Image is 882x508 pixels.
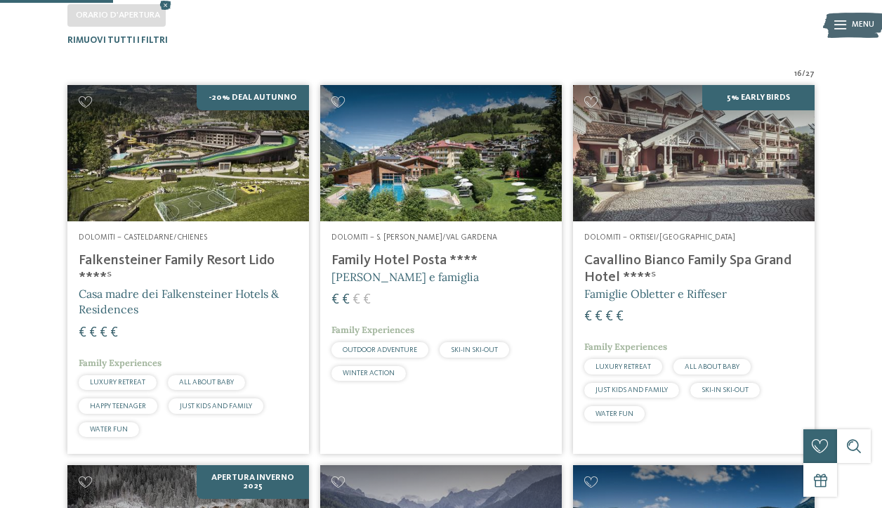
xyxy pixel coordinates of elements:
[343,370,395,377] span: WINTER ACTION
[802,69,805,80] span: /
[702,386,749,393] span: SKI-IN SKI-OUT
[363,293,371,307] span: €
[685,363,739,370] span: ALL ABOUT BABY
[342,293,350,307] span: €
[331,252,551,269] h4: Family Hotel Posta ****
[573,85,815,454] a: Cercate un hotel per famiglie? Qui troverete solo i migliori! 5% Early Birds Dolomiti – Ortisei/[...
[584,287,727,301] span: Famiglie Obletter e Riffeser
[90,426,128,433] span: WATER FUN
[595,386,668,393] span: JUST KIDS AND FAMILY
[90,379,145,386] span: LUXURY RETREAT
[331,233,497,242] span: Dolomiti – S. [PERSON_NAME]/Val Gardena
[573,85,815,221] img: Family Spa Grand Hotel Cavallino Bianco ****ˢ
[605,310,613,324] span: €
[584,233,735,242] span: Dolomiti – Ortisei/[GEOGRAPHIC_DATA]
[90,403,146,410] span: HAPPY TEENAGER
[353,293,360,307] span: €
[331,270,479,284] span: [PERSON_NAME] e famiglia
[584,341,667,353] span: Family Experiences
[79,357,162,369] span: Family Experiences
[79,326,86,340] span: €
[79,252,298,286] h4: Falkensteiner Family Resort Lido ****ˢ
[595,410,633,417] span: WATER FUN
[67,85,309,454] a: Cercate un hotel per famiglie? Qui troverete solo i migliori! -20% Deal Autunno Dolomiti – Castel...
[805,69,815,80] span: 27
[595,310,603,324] span: €
[76,11,160,20] span: Orario d'apertura
[179,379,234,386] span: ALL ABOUT BABY
[320,85,562,221] img: Cercate un hotel per famiglie? Qui troverete solo i migliori!
[320,85,562,454] a: Cercate un hotel per famiglie? Qui troverete solo i migliori! Dolomiti – S. [PERSON_NAME]/Val Gar...
[67,85,309,221] img: Cercate un hotel per famiglie? Qui troverete solo i migliori!
[584,310,592,324] span: €
[343,346,417,353] span: OUTDOOR ADVENTURE
[79,287,279,316] span: Casa madre dei Falkensteiner Hotels & Residences
[584,252,803,286] h4: Cavallino Bianco Family Spa Grand Hotel ****ˢ
[89,326,97,340] span: €
[331,324,414,336] span: Family Experiences
[616,310,624,324] span: €
[331,293,339,307] span: €
[180,403,252,410] span: JUST KIDS AND FAMILY
[110,326,118,340] span: €
[595,363,651,370] span: LUXURY RETREAT
[67,36,168,45] span: Rimuovi tutti i filtri
[100,326,107,340] span: €
[79,233,207,242] span: Dolomiti – Casteldarne/Chienes
[794,69,802,80] span: 16
[451,346,498,353] span: SKI-IN SKI-OUT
